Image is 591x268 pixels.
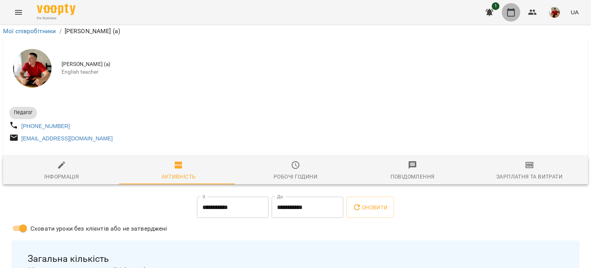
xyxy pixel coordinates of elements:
a: [EMAIL_ADDRESS][DOMAIN_NAME] [22,135,113,142]
div: Інформація [44,172,79,181]
button: Оновити [346,197,394,218]
div: Повідомлення [391,172,435,181]
a: [PHONE_NUMBER] [22,123,70,129]
span: Загальна кількість [28,253,563,265]
div: Активність [162,172,196,181]
span: 1 [492,2,499,10]
button: Menu [9,3,28,22]
a: Мої співробітники [3,27,56,35]
span: Сховати уроки без клієнтів або не затверджені [30,224,167,233]
nav: breadcrumb [3,27,588,36]
img: Баргель Олег Романович (а) [13,49,52,88]
span: [PERSON_NAME] (а) [62,61,582,68]
li: / [59,27,62,36]
span: For Business [37,16,75,21]
span: Оновити [352,203,387,212]
span: Педагог [9,109,37,116]
span: English teacher [62,68,582,76]
p: [PERSON_NAME] (а) [65,27,120,36]
button: UA [568,5,582,19]
div: Зарплатня та Витрати [496,172,563,181]
span: UA [571,8,579,16]
div: Робочі години [274,172,317,181]
img: Voopty Logo [37,4,75,15]
img: 2f467ba34f6bcc94da8486c15015e9d3.jpg [549,7,560,18]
